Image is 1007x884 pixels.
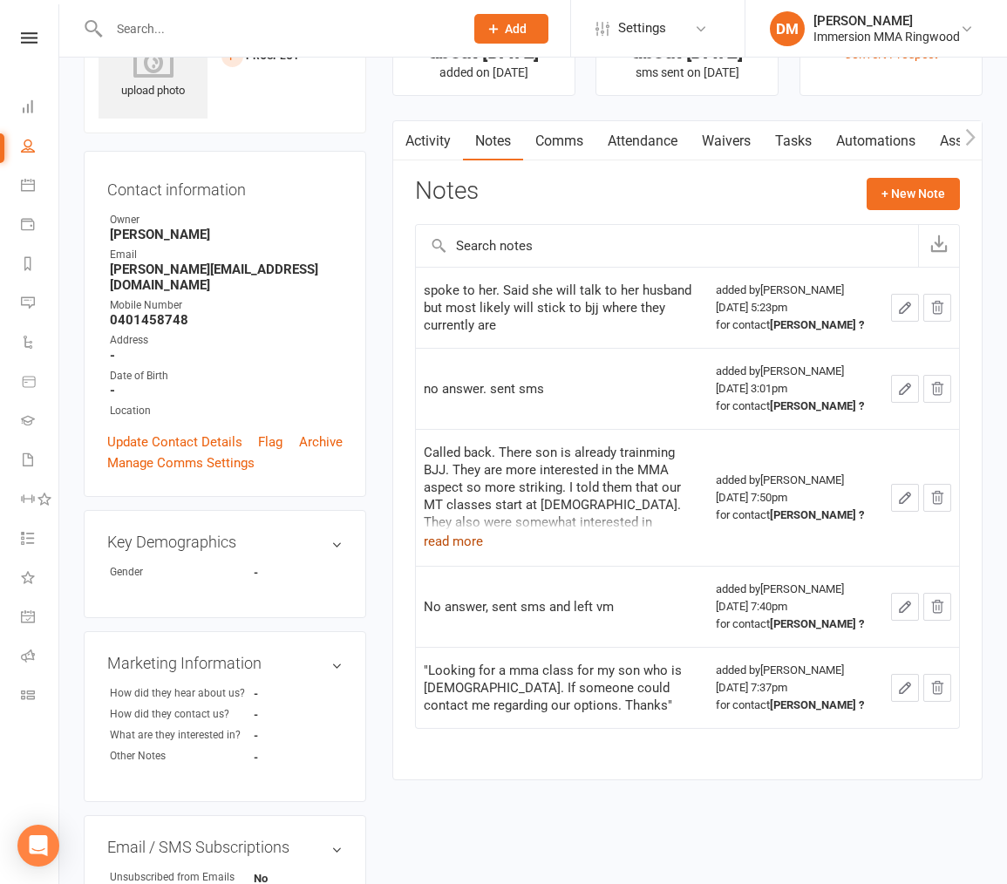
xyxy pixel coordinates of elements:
a: Product Sales [21,364,60,403]
strong: - [110,383,343,398]
strong: [PERSON_NAME] ? [770,698,864,711]
div: added by [PERSON_NAME] [DATE] 7:37pm [716,662,875,714]
div: Other Notes [110,748,254,765]
div: DM [770,11,805,46]
h3: Notes [415,178,479,209]
div: Mobile Number [110,297,343,314]
a: Manage Comms Settings [107,452,255,473]
a: Tasks [763,121,824,161]
strong: - [110,348,343,364]
strong: 0401458748 [110,312,343,328]
div: What are they interested in? [110,727,254,744]
strong: [PERSON_NAME] [110,227,343,242]
input: Search notes [416,225,918,267]
a: Activity [393,121,463,161]
div: Gender [110,564,254,581]
div: "Looking for a mma class for my son who is [DEMOGRAPHIC_DATA]. If someone could contact me regard... [424,662,700,714]
a: Reports [21,246,60,285]
div: Open Intercom Messenger [17,825,59,867]
strong: - [254,751,258,764]
div: for contact [716,507,875,524]
a: Update Contact Details [107,432,242,452]
strong: [PERSON_NAME] ? [770,617,864,630]
h3: Email / SMS Subscriptions [107,839,343,856]
div: for contact [716,316,875,334]
a: Automations [824,121,928,161]
p: added on [DATE] [409,65,559,79]
div: added by [PERSON_NAME] [DATE] 3:01pm [716,363,875,415]
a: Calendar [21,167,60,207]
a: Roll call kiosk mode [21,638,60,677]
button: read more [424,531,483,552]
a: What's New [21,560,60,599]
div: spoke to her. Said she will talk to her husband but most likely will stick to bjj where they curr... [424,282,700,334]
a: Flag [258,432,282,452]
a: Comms [523,121,595,161]
strong: [PERSON_NAME][EMAIL_ADDRESS][DOMAIN_NAME] [110,262,343,293]
a: Dashboard [21,89,60,128]
a: People [21,128,60,167]
strong: [PERSON_NAME] ? [770,318,864,331]
div: about [DATE] [612,43,762,61]
a: Payments [21,207,60,246]
div: added by [PERSON_NAME] [DATE] 5:23pm [716,282,875,334]
div: for contact [716,697,875,714]
div: Called back. There son is already trainming BJJ. They are more interested in the MMA aspect so mo... [424,444,700,583]
div: No answer, sent sms and left vm [424,598,700,615]
span: Settings [618,9,666,48]
h3: Key Demographics [107,534,343,551]
div: Immersion MMA Ringwood [813,29,960,44]
div: about [DATE] [409,43,559,61]
div: Email [110,247,343,263]
input: Search... [104,17,452,41]
div: Owner [110,212,343,228]
strong: - [254,566,258,579]
div: for contact [716,398,875,415]
a: Archive [299,432,343,452]
h3: Contact information [107,174,343,199]
button: Add [474,14,548,44]
div: upload photo [99,43,208,100]
div: How did they contact us? [110,706,254,723]
strong: [PERSON_NAME] ? [770,399,864,412]
div: How did they hear about us? [110,685,254,702]
div: [PERSON_NAME] [813,13,960,29]
strong: - [254,729,258,742]
div: for contact [716,615,875,633]
snap: prospect [246,50,299,62]
strong: - [254,708,258,721]
div: added by [PERSON_NAME] [DATE] 7:50pm [716,472,875,524]
h3: Marketing Information [107,655,343,672]
button: + New Note [867,178,960,209]
div: added by [PERSON_NAME] [DATE] 7:40pm [716,581,875,633]
div: Location [110,403,343,419]
a: Notes [463,121,523,161]
p: sms sent on [DATE] [612,65,762,79]
div: Date of Birth [110,368,343,384]
a: Attendance [595,121,690,161]
strong: - [254,687,258,700]
a: Waivers [690,121,763,161]
a: Class kiosk mode [21,677,60,717]
strong: [PERSON_NAME] ? [770,508,864,521]
div: no answer. sent sms [424,380,700,398]
span: Add [505,22,527,36]
div: Address [110,332,343,349]
a: General attendance kiosk mode [21,599,60,638]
